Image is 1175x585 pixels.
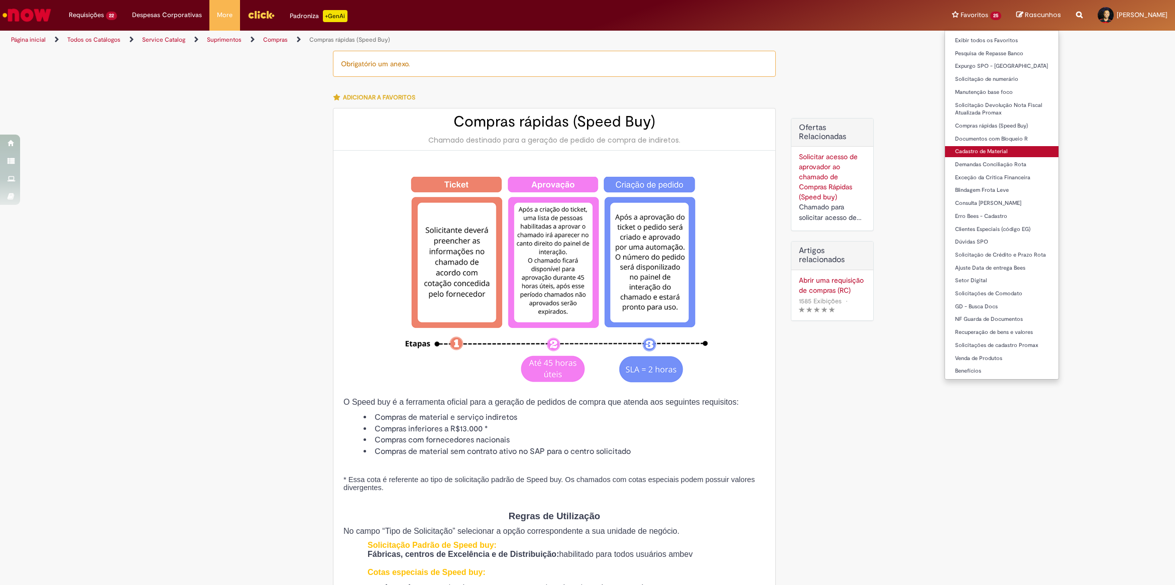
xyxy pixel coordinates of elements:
[945,275,1059,286] a: Setor Digital
[844,294,850,308] span: •
[343,527,679,535] span: No campo “Tipo de Solicitação” selecionar a opção correspondente a sua unidade de negócio.
[509,511,600,521] span: Regras de Utilização
[343,476,755,492] span: * Essa cota é referente ao tipo de solicitação padrão de Speed buy. Os chamados com cotas especia...
[309,36,390,44] a: Compras rápidas (Speed Buy)
[945,159,1059,170] a: Demandas Conciliação Rota
[1025,10,1061,20] span: Rascunhos
[945,224,1059,235] a: Clientes Especiais (código EG)
[343,113,765,130] h2: Compras rápidas (Speed Buy)
[945,87,1059,98] a: Manutenção base foco
[343,398,739,406] span: O Speed buy é a ferramenta oficial para a geração de pedidos de compra que atenda aos seguintes r...
[132,10,202,20] span: Despesas Corporativas
[945,30,1059,380] ul: Favoritos
[1,5,53,25] img: ServiceNow
[990,12,1001,20] span: 25
[217,10,232,20] span: More
[207,36,242,44] a: Suprimentos
[945,100,1059,119] a: Solicitação Devolução Nota Fiscal Atualizada Promax
[559,550,692,558] span: habilitado para todos usuários ambev
[799,247,866,264] h3: Artigos relacionados
[945,314,1059,325] a: NF Guarda de Documentos
[945,353,1059,364] a: Venda de Produtos
[343,135,765,145] div: Chamado destinado para a geração de pedido de compra de indiretos.
[364,423,765,435] li: Compras inferiores a R$13.000 *
[364,412,765,423] li: Compras de material e serviço indiretos
[945,198,1059,209] a: Consulta [PERSON_NAME]
[945,327,1059,338] a: Recuperação de bens e valores
[290,10,347,22] div: Padroniza
[8,31,776,49] ul: Trilhas de página
[945,146,1059,157] a: Cadastro de Material
[961,10,988,20] span: Favoritos
[11,36,46,44] a: Página inicial
[799,152,858,201] a: Solicitar acesso de aprovador ao chamado de Compras Rápidas (Speed buy)
[945,172,1059,183] a: Exceção da Crítica Financeira
[106,12,117,20] span: 22
[945,366,1059,377] a: Benefícios
[142,36,185,44] a: Service Catalog
[945,237,1059,248] a: Dúvidas SPO
[69,10,104,20] span: Requisições
[333,51,776,77] div: Obrigatório um anexo.
[368,541,497,549] span: Solicitação Padrão de Speed buy:
[945,121,1059,132] a: Compras rápidas (Speed Buy)
[248,7,275,22] img: click_logo_yellow_360x200.png
[799,124,866,141] h2: Ofertas Relacionadas
[67,36,121,44] a: Todos os Catálogos
[945,134,1059,145] a: Documentos com Bloqueio R
[368,550,559,558] span: Fábricas, centros de Excelência e de Distribuição:
[364,434,765,446] li: Compras com fornecedores nacionais
[323,10,347,22] p: +GenAi
[945,48,1059,59] a: Pesquisa de Repasse Banco
[1117,11,1167,19] span: [PERSON_NAME]
[945,263,1059,274] a: Ajuste Data de entrega Bees
[945,61,1059,72] a: Expurgo SPO - [GEOGRAPHIC_DATA]
[333,87,421,108] button: Adicionar a Favoritos
[343,93,415,101] span: Adicionar a Favoritos
[945,301,1059,312] a: GD - Busca Docs
[945,288,1059,299] a: Solicitações de Comodato
[945,35,1059,46] a: Exibir todos os Favoritos
[945,211,1059,222] a: Erro Bees - Cadastro
[945,74,1059,85] a: Solicitação de numerário
[945,185,1059,196] a: Blindagem Frota Leve
[368,568,486,576] span: Cotas especiais de Speed buy:
[1016,11,1061,20] a: Rascunhos
[799,297,842,305] span: 1585 Exibições
[791,118,874,231] div: Ofertas Relacionadas
[799,275,866,295] a: Abrir uma requisição de compras (RC)
[364,446,765,457] li: Compras de material sem contrato ativo no SAP para o centro solicitado
[945,250,1059,261] a: Solicitação de Crédito e Prazo Rota
[945,340,1059,351] a: Solicitações de cadastro Promax
[799,202,866,223] div: Chamado para solicitar acesso de aprovador ao ticket de Speed buy
[263,36,288,44] a: Compras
